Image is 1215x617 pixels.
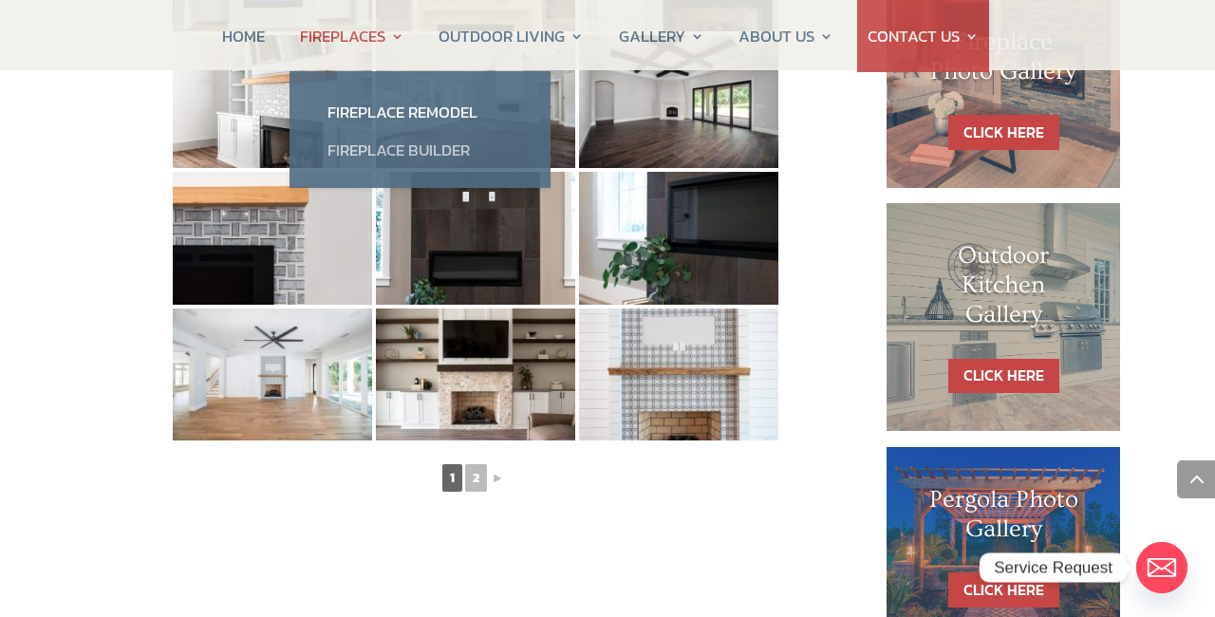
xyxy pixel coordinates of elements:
a: CLICK HERE [948,115,1059,150]
img: 21 [579,172,778,305]
img: 22 [173,308,372,441]
img: 23 [376,308,575,441]
img: 24 [579,308,778,441]
a: ► [490,466,507,490]
h1: Outdoor Kitchen Gallery [925,241,1082,340]
a: Email [1136,542,1187,593]
img: 18 [579,35,778,168]
a: 2 [465,464,487,492]
h1: Pergola Photo Gallery [925,485,1082,553]
a: CLICK HERE [948,359,1059,394]
a: Fireplace Builder [308,131,532,169]
a: Fireplace Remodel [308,93,532,131]
span: 1 [442,464,462,492]
img: 16 [173,35,372,168]
a: CLICK HERE [948,572,1059,608]
img: 19 [173,172,372,305]
img: 20 [376,172,575,305]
